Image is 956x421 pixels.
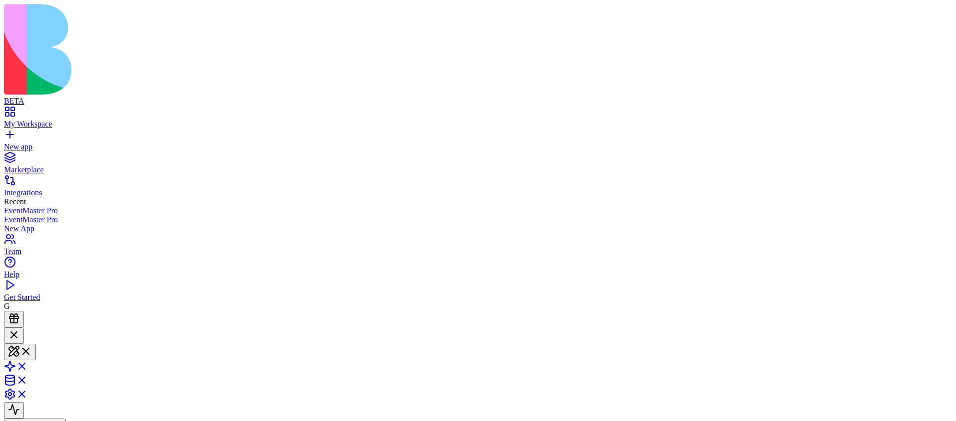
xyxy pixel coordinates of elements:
a: Integrations [4,179,952,197]
div: New app [4,142,952,151]
span: G [4,302,10,310]
a: New app [4,134,952,151]
div: Team [4,247,952,256]
a: EventMaster Pro [4,215,952,224]
img: logo [4,4,404,95]
div: My Workspace [4,120,952,129]
div: Marketplace [4,165,952,174]
div: BETA [4,97,952,106]
a: Get Started [4,284,952,302]
a: New App [4,224,952,233]
a: EventMaster Pro [4,206,952,215]
a: BETA [4,88,952,106]
a: Marketplace [4,156,952,174]
a: Help [4,261,952,279]
div: Integrations [4,188,952,197]
span: Recent [4,197,26,206]
a: My Workspace [4,111,952,129]
a: Team [4,238,952,256]
div: Help [4,270,952,279]
div: Get Started [4,293,952,302]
